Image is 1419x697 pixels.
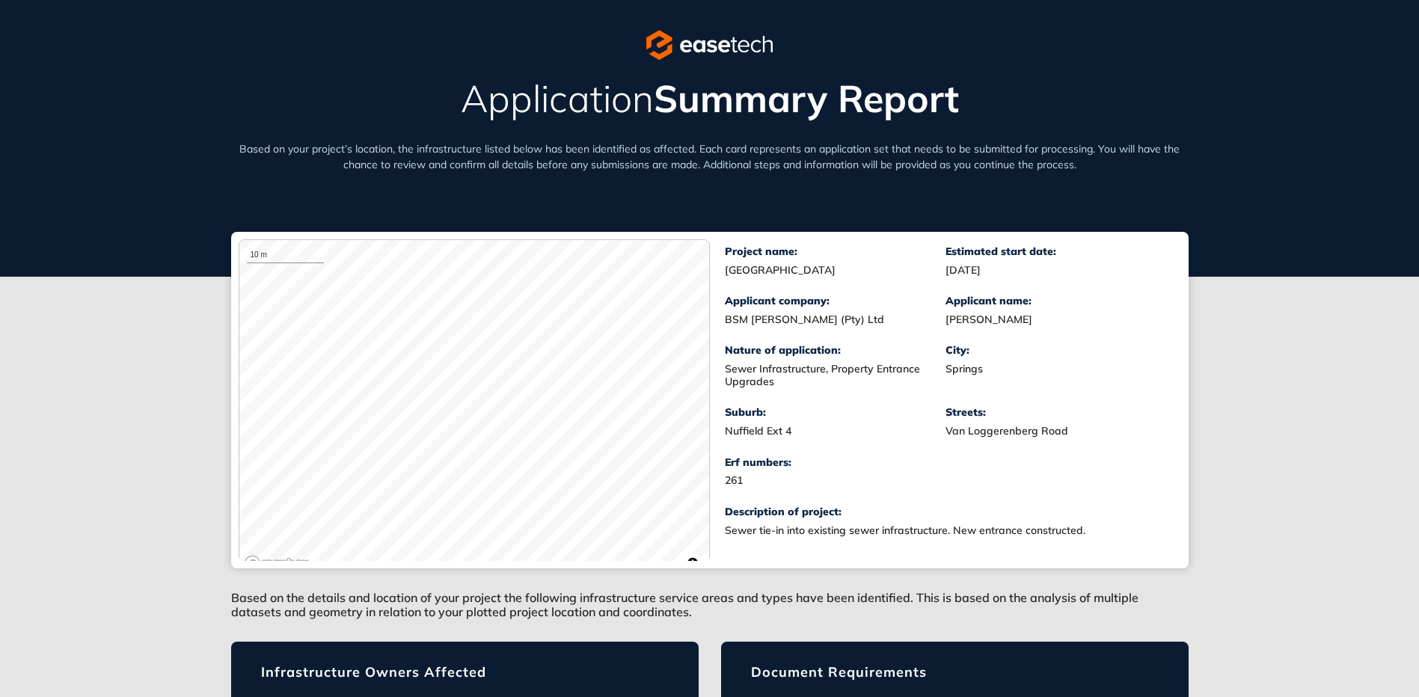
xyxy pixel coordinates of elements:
[231,568,1189,642] div: Based on the details and location of your project the following infrastructure service areas and ...
[725,425,946,437] div: Nuffield Ext 4
[725,344,946,357] div: Nature of application:
[239,240,709,577] canvas: Map
[725,506,1166,518] div: Description of project:
[725,406,946,419] div: Suburb:
[725,524,1099,537] div: Sewer tie-in into existing sewer infrastructure. New entrance constructed.
[654,75,959,122] span: Summary Report
[946,264,1166,277] div: [DATE]
[261,664,669,681] div: Infrastructure Owners Affected
[725,456,946,469] div: Erf numbers:
[725,474,946,487] div: 261
[725,245,946,258] div: Project name:
[688,555,697,571] span: Toggle attribution
[244,555,310,572] a: Mapbox logo
[946,363,1166,375] div: Springs
[946,313,1166,326] div: [PERSON_NAME]
[946,344,1166,357] div: City:
[751,664,1159,681] div: Document Requirements
[946,406,1166,419] div: Streets:
[725,295,946,307] div: Applicant company:
[946,425,1166,437] div: Van Loggerenberg Road
[646,30,773,60] img: logo
[946,245,1166,258] div: Estimated start date:
[247,248,324,263] div: 10 m
[231,141,1189,173] div: Based on your project’s location, the infrastructure listed below has been identified as affected...
[725,313,946,326] div: BSM [PERSON_NAME] (Pty) Ltd
[725,264,946,277] div: [GEOGRAPHIC_DATA]
[231,78,1189,119] h2: Application
[946,295,1166,307] div: Applicant name:
[725,363,946,388] div: Sewer Infrastructure, Property Entrance Upgrades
